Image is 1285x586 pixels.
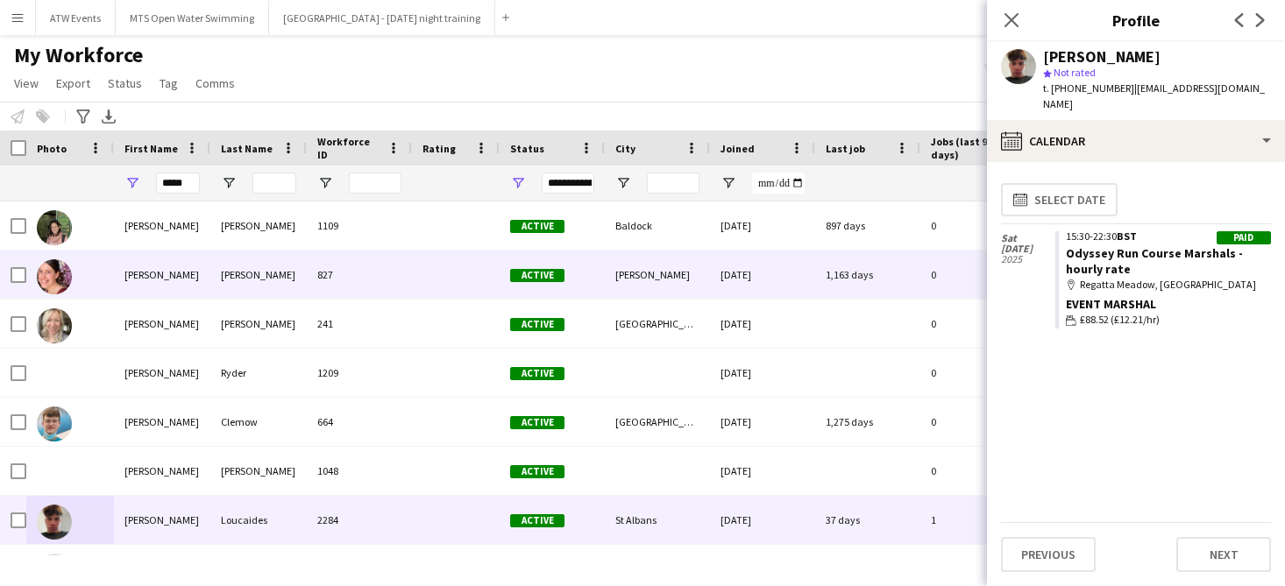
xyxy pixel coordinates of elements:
button: Open Filter Menu [615,175,631,191]
div: [PERSON_NAME] [1043,49,1161,65]
span: | [EMAIL_ADDRESS][DOMAIN_NAME] [1043,81,1265,110]
button: ATW Events [36,1,116,35]
img: Ollie Clemow [37,406,72,441]
input: City Filter Input [647,173,699,194]
input: Joined Filter Input [752,173,805,194]
button: [GEOGRAPHIC_DATA] - [DATE] night training [269,1,495,35]
div: Paid [1217,231,1271,244]
div: 15:30-22:30 [1066,231,1271,242]
div: Loucaides [210,496,307,544]
span: t. [PHONE_NUMBER] [1043,81,1134,95]
span: Active [510,416,564,429]
a: View [7,72,46,95]
div: [DATE] [710,398,815,446]
div: [DATE] [710,349,815,397]
a: Odyssey Run Course Marshals - hourly rate [1066,245,1243,277]
input: First Name Filter Input [156,173,200,194]
span: Active [510,367,564,380]
div: [PERSON_NAME] [114,349,210,397]
span: BST [1117,229,1137,243]
button: Previous [1001,537,1096,572]
div: [DATE] [710,251,815,299]
div: 1209 [307,349,412,397]
span: My Workforce [14,42,143,68]
div: Ryder [210,349,307,397]
span: Status [510,142,544,155]
button: Open Filter Menu [124,175,140,191]
span: View [14,75,39,91]
div: [PERSON_NAME] [114,398,210,446]
div: St Albans [605,496,710,544]
span: Active [510,269,564,282]
span: First Name [124,142,178,155]
div: 1109 [307,201,412,250]
span: Joined [721,142,755,155]
span: Active [510,465,564,478]
div: 1,163 days [815,251,920,299]
span: Comms [195,75,235,91]
div: 2284 [307,496,412,544]
div: 0 [920,201,1034,250]
span: Active [510,514,564,527]
span: Active [510,318,564,331]
div: 37 days [815,496,920,544]
div: [DATE] [710,300,815,348]
div: 0 [920,251,1034,299]
div: Baldock [605,201,710,250]
div: 0 [920,447,1034,495]
div: [GEOGRAPHIC_DATA] [605,300,710,348]
span: Status [108,75,142,91]
span: Last Name [221,142,273,155]
div: 664 [307,398,412,446]
div: 0 [920,349,1034,397]
div: 241 [307,300,412,348]
div: [PERSON_NAME] [210,300,307,348]
div: [GEOGRAPHIC_DATA] [605,398,710,446]
div: Regatta Meadow, [GEOGRAPHIC_DATA] [1066,277,1271,293]
div: Calendar [987,120,1285,162]
img: Ollie Loucaides [37,505,72,540]
div: [PERSON_NAME] [114,447,210,495]
button: Select date [1001,183,1118,216]
div: 1 [920,496,1034,544]
div: 897 days [815,201,920,250]
div: [DATE] [710,201,815,250]
button: MTS Open Water Swimming [116,1,269,35]
span: Rating [422,142,456,155]
div: [PERSON_NAME] [210,201,307,250]
img: Hollie Kilpatrick [37,259,72,294]
a: Status [101,72,149,95]
div: [PERSON_NAME] [114,300,210,348]
div: [PERSON_NAME] [114,201,210,250]
span: 2025 [1001,254,1055,265]
button: Open Filter Menu [721,175,736,191]
span: Not rated [1054,66,1096,79]
div: 0 [920,300,1034,348]
app-action-btn: Export XLSX [98,106,119,127]
div: [DATE] [710,496,815,544]
div: 0 [920,398,1034,446]
span: [DATE] [1001,244,1055,254]
span: £88.52 (£12.21/hr) [1080,312,1160,328]
span: Jobs (last 90 days) [931,135,1003,161]
span: Last job [826,142,865,155]
div: [PERSON_NAME] [605,251,710,299]
div: Event Marshal [1066,296,1271,312]
span: City [615,142,635,155]
button: Next [1176,537,1271,572]
div: [DATE] [710,447,815,495]
div: 1048 [307,447,412,495]
a: Export [49,72,97,95]
button: Open Filter Menu [510,175,526,191]
span: Photo [37,142,67,155]
div: [PERSON_NAME] [114,496,210,544]
input: Workforce ID Filter Input [349,173,401,194]
div: [PERSON_NAME] [114,251,210,299]
span: Active [510,220,564,233]
a: Tag [153,72,185,95]
input: Last Name Filter Input [252,173,296,194]
div: 827 [307,251,412,299]
span: Sat [1001,233,1055,244]
span: Export [56,75,90,91]
button: Open Filter Menu [317,175,333,191]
